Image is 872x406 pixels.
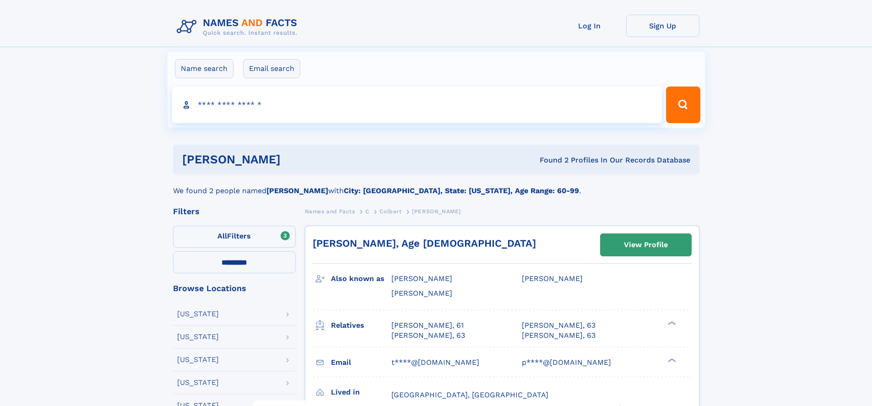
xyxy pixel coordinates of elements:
[331,318,391,333] h3: Relatives
[173,174,699,196] div: We found 2 people named with .
[177,310,219,318] div: [US_STATE]
[624,234,668,255] div: View Profile
[173,284,296,292] div: Browse Locations
[626,15,699,37] a: Sign Up
[172,87,662,123] input: search input
[522,274,583,283] span: [PERSON_NAME]
[601,234,691,256] a: View Profile
[173,226,296,248] label: Filters
[522,330,596,341] a: [PERSON_NAME], 63
[410,155,690,165] div: Found 2 Profiles In Our Records Database
[331,355,391,370] h3: Email
[391,390,548,399] span: [GEOGRAPHIC_DATA], [GEOGRAPHIC_DATA]
[331,384,391,400] h3: Lived in
[391,330,465,341] a: [PERSON_NAME], 63
[365,208,369,215] span: C
[666,87,700,123] button: Search Button
[331,271,391,287] h3: Also known as
[666,320,677,326] div: ❯
[173,15,305,39] img: Logo Names and Facts
[391,274,452,283] span: [PERSON_NAME]
[666,357,677,363] div: ❯
[365,206,369,217] a: C
[379,206,401,217] a: Colbert
[182,154,410,165] h1: [PERSON_NAME]
[344,186,579,195] b: City: [GEOGRAPHIC_DATA], State: [US_STATE], Age Range: 60-99
[217,232,227,240] span: All
[177,379,219,386] div: [US_STATE]
[177,333,219,341] div: [US_STATE]
[553,15,626,37] a: Log In
[175,59,233,78] label: Name search
[313,238,536,249] a: [PERSON_NAME], Age [DEMOGRAPHIC_DATA]
[177,356,219,363] div: [US_STATE]
[379,208,401,215] span: Colbert
[305,206,355,217] a: Names and Facts
[391,289,452,298] span: [PERSON_NAME]
[173,207,296,216] div: Filters
[412,208,461,215] span: [PERSON_NAME]
[522,320,596,330] a: [PERSON_NAME], 63
[391,320,464,330] a: [PERSON_NAME], 61
[243,59,300,78] label: Email search
[266,186,328,195] b: [PERSON_NAME]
